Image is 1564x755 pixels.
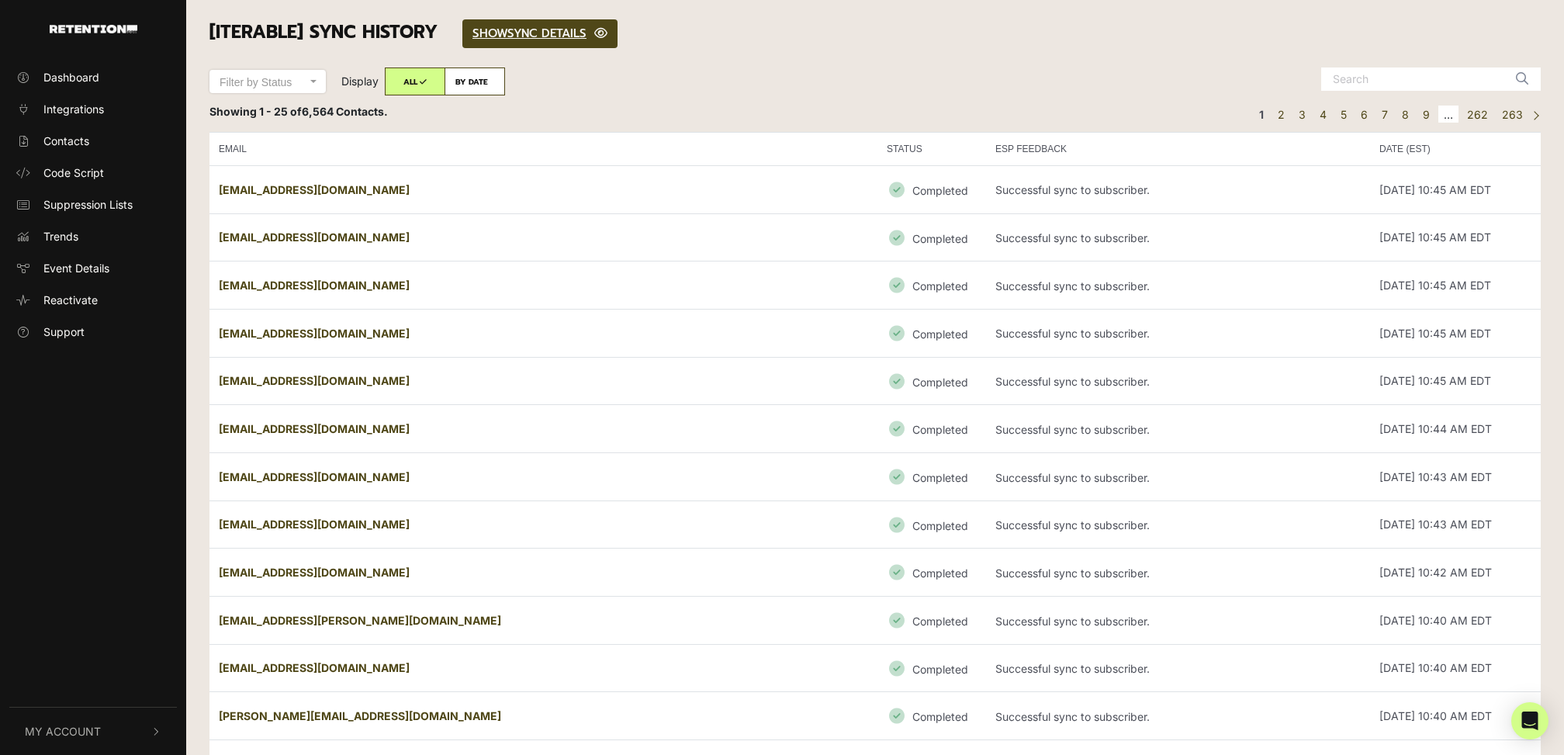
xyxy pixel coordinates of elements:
span: Reactivate [43,292,98,308]
span: [Iterable] SYNC HISTORY [209,19,438,46]
strong: [EMAIL_ADDRESS][DOMAIN_NAME] [219,422,410,435]
small: Completed [912,231,968,244]
strong: [EMAIL_ADDRESS][DOMAIN_NAME] [219,327,410,340]
small: Completed [912,566,968,580]
small: Completed [912,615,968,628]
a: Page 4 [1314,106,1332,123]
small: Completed [912,279,968,293]
label: BY DATE [445,68,505,95]
a: Contacts [9,128,177,154]
img: Retention.com [50,25,137,33]
td: [DATE] 10:42 AM EDT [1370,549,1541,597]
small: Completed [912,471,968,484]
strong: [PERSON_NAME][EMAIL_ADDRESS][DOMAIN_NAME] [219,709,501,722]
a: Page 262 [1462,106,1493,123]
span: Code Script [43,165,104,181]
em: Page 1 [1254,106,1269,123]
span: Contacts [43,133,89,149]
span: Trends [43,228,78,244]
td: [DATE] 10:40 AM EDT [1370,692,1541,740]
a: Dashboard [9,64,177,90]
span: Dashboard [43,69,99,85]
span: Display [341,74,379,88]
input: Search [1321,68,1507,91]
a: Page 7 [1376,106,1393,123]
small: Completed [912,327,968,341]
a: Suppression Lists [9,192,177,217]
a: Page 6 [1355,106,1373,123]
th: ESP FEEDBACK [986,132,1370,165]
p: Successful sync to subscriber. [995,711,1150,724]
th: EMAIL [209,132,877,165]
p: Successful sync to subscriber. [995,280,1150,293]
strong: [EMAIL_ADDRESS][DOMAIN_NAME] [219,518,410,531]
td: [DATE] 10:45 AM EDT [1370,309,1541,357]
strong: [EMAIL_ADDRESS][PERSON_NAME][DOMAIN_NAME] [219,614,501,627]
span: Support [43,324,85,340]
p: Successful sync to subscriber. [995,663,1150,676]
th: STATUS [877,132,986,165]
td: [DATE] 10:40 AM EDT [1370,644,1541,692]
td: [DATE] 10:43 AM EDT [1370,500,1541,549]
small: Completed [912,518,968,532]
td: [DATE] 10:40 AM EDT [1370,596,1541,644]
p: Successful sync to subscriber. [995,615,1150,629]
p: Successful sync to subscriber. [995,567,1150,580]
span: Filter by Status [220,76,292,88]
th: DATE (EST) [1370,132,1541,165]
p: Successful sync to subscriber. [995,232,1150,245]
p: Successful sync to subscriber. [995,424,1150,437]
small: Completed [912,423,968,436]
strong: Showing 1 - 25 of [209,105,388,118]
div: Pagination [1251,103,1541,126]
a: Page 5 [1335,106,1352,123]
small: Completed [912,184,968,197]
td: [DATE] 10:43 AM EDT [1370,452,1541,500]
span: Event Details [43,260,109,276]
a: Code Script [9,160,177,185]
a: SHOWSYNC DETAILS [462,19,618,48]
small: Completed [912,662,968,675]
td: [DATE] 10:45 AM EDT [1370,357,1541,405]
strong: [EMAIL_ADDRESS][DOMAIN_NAME] [219,183,410,196]
p: Successful sync to subscriber. [995,184,1150,197]
span: 6,564 Contacts. [302,105,388,118]
a: Reactivate [9,287,177,313]
a: Integrations [9,96,177,122]
span: Suppression Lists [43,196,133,213]
span: My Account [25,723,101,739]
td: [DATE] 10:45 AM EDT [1370,261,1541,310]
span: SHOW [472,25,507,42]
a: Trends [9,223,177,249]
strong: [EMAIL_ADDRESS][DOMAIN_NAME] [219,661,410,674]
strong: [EMAIL_ADDRESS][DOMAIN_NAME] [219,566,410,579]
a: Page 9 [1417,106,1435,123]
a: Page 3 [1293,106,1311,123]
a: Event Details [9,255,177,281]
span: Integrations [43,101,104,117]
p: Successful sync to subscriber. [995,376,1150,389]
p: Successful sync to subscriber. [995,327,1150,341]
td: [DATE] 10:45 AM EDT [1370,213,1541,261]
div: Open Intercom Messenger [1511,702,1548,739]
small: Completed [912,710,968,723]
p: Successful sync to subscriber. [995,519,1150,532]
a: Support [9,319,177,345]
span: … [1438,106,1458,123]
strong: [EMAIL_ADDRESS][DOMAIN_NAME] [219,470,410,483]
td: [DATE] 10:45 AM EDT [1370,165,1541,213]
a: Page 2 [1272,106,1290,123]
small: Completed [912,375,968,388]
button: My Account [9,708,177,755]
strong: [EMAIL_ADDRESS][DOMAIN_NAME] [219,230,410,244]
a: Page 263 [1497,106,1528,123]
label: ALL [385,68,445,95]
a: Page 8 [1396,106,1414,123]
strong: [EMAIL_ADDRESS][DOMAIN_NAME] [219,279,410,292]
strong: [EMAIL_ADDRESS][DOMAIN_NAME] [219,374,410,387]
td: [DATE] 10:44 AM EDT [1370,405,1541,453]
p: Successful sync to subscriber. [995,472,1150,485]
